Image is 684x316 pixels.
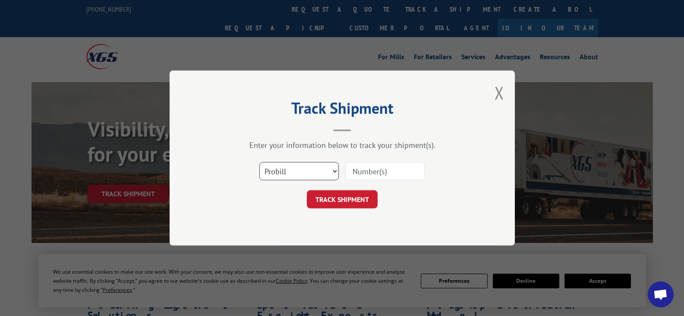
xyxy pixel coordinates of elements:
div: Enter your information below to track your shipment(s). [213,140,472,150]
input: Number(s) [345,162,425,180]
button: Close modal [495,81,504,104]
button: TRACK SHIPMENT [307,190,378,208]
div: Open chat [648,281,674,307]
h2: Track Shipment [213,102,472,118]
